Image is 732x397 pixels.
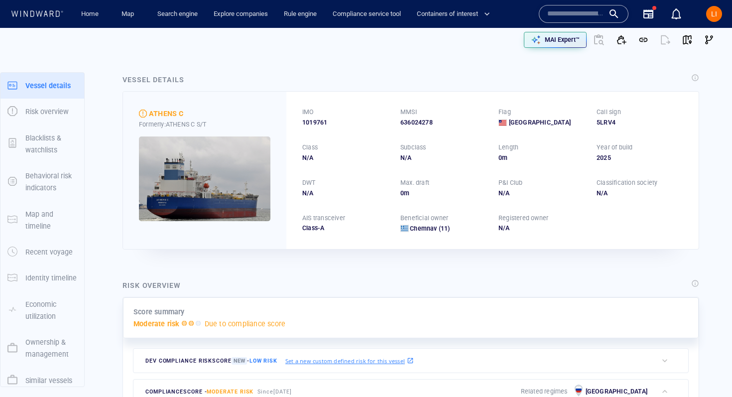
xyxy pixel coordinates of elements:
div: 5LRV4 [597,118,683,127]
p: Registered owner [498,214,548,223]
div: Formerly: ATHENS C S/T [139,120,270,129]
a: Set a new custom defined risk for this vessel [285,355,414,366]
div: Risk overview [122,279,181,291]
p: Beneficial owner [400,214,448,223]
div: N/A [597,189,683,198]
a: Identity timeline [0,273,84,282]
span: Containers of interest [417,8,490,20]
button: Similar vessels [0,368,84,394]
p: Economic utilization [25,298,77,323]
span: Moderate risk [207,389,253,395]
span: Chemnav [410,225,437,232]
a: Similar vessels [0,375,84,385]
a: Risk overview [0,107,84,116]
a: Recent voyage [0,247,84,257]
p: Class [302,143,318,152]
p: Ownership & management [25,336,77,361]
iframe: Chat [690,352,725,390]
span: New [232,357,247,365]
a: Map and timeline [0,215,84,224]
a: Explore companies [210,5,272,23]
p: Related regimes [521,387,568,396]
p: Similar vessels [25,375,72,387]
button: Home [74,5,106,23]
span: m [502,154,507,161]
a: Blacklists & watchlists [0,138,84,148]
div: N/A [498,224,585,233]
p: MMSI [400,108,417,117]
p: Recent voyage [25,246,73,258]
button: Identity timeline [0,265,84,291]
button: Visual Link Analysis [698,29,720,51]
span: [GEOGRAPHIC_DATA] [509,118,571,127]
button: LI [704,4,724,24]
p: Blacklists & watchlists [25,132,77,156]
p: P&I Club [498,178,523,187]
button: Vessel details [0,73,84,99]
p: Behavioral risk indicators [25,170,77,194]
button: MAI Expert™ [524,32,587,48]
p: Classification society [597,178,657,187]
p: Identity timeline [25,272,77,284]
button: Map [114,5,145,23]
p: Vessel details [25,80,71,92]
div: N/A [302,189,388,198]
div: ATHENS C [149,108,184,120]
div: N/A [400,153,487,162]
span: 0 [498,154,502,161]
div: 636024278 [400,118,487,127]
a: Search engine [153,5,202,23]
button: Map and timeline [0,201,84,240]
div: Notification center [670,8,682,20]
p: Score summary [133,306,185,318]
p: MAI Expert™ [545,35,580,44]
button: Containers of interest [413,5,498,23]
p: DWT [302,178,316,187]
p: Max. draft [400,178,429,187]
p: IMO [302,108,314,117]
div: N/A [498,189,585,198]
button: Economic utilization [0,291,84,330]
span: m [404,189,409,197]
span: compliance score - [145,389,253,395]
p: Length [498,143,518,152]
p: Due to compliance score [205,318,286,330]
span: (11) [437,224,450,233]
a: Ownership & management [0,343,84,353]
p: Flag [498,108,511,117]
a: Compliance service tool [329,5,405,23]
span: Since [DATE] [257,389,292,395]
p: Moderate risk [133,318,180,330]
a: Economic utilization [0,305,84,314]
p: Year of build [597,143,633,152]
a: Vessel details [0,80,84,90]
p: Subclass [400,143,426,152]
p: Risk overview [25,106,69,118]
span: Low risk [249,358,277,364]
span: 1019761 [302,118,327,127]
p: AIS transceiver [302,214,345,223]
p: Map and timeline [25,208,77,233]
div: 2025 [597,153,683,162]
a: Chemnav (11) [410,224,450,233]
button: View on map [676,29,698,51]
img: 67d2fea6ec3582274c580adb_0 [139,136,270,221]
a: Behavioral risk indicators [0,177,84,186]
a: Map [118,5,141,23]
span: LI [711,10,717,18]
div: N/A [302,153,388,162]
span: Class-A [302,224,324,232]
p: Set a new custom defined risk for this vessel [285,357,405,365]
button: Behavioral risk indicators [0,163,84,201]
p: Call sign [597,108,621,117]
button: Ownership & management [0,329,84,368]
p: [GEOGRAPHIC_DATA] [586,387,647,396]
div: Vessel details [122,74,184,86]
button: Blacklists & watchlists [0,125,84,163]
a: Rule engine [280,5,321,23]
div: Moderate risk [139,110,147,118]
